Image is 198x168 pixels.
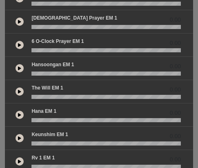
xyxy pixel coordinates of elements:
span: 0.00 [170,132,181,141]
p: Hansoongan EM 1 [31,61,74,68]
p: Rv 1 EM 1 [31,154,55,161]
p: Hana EM 1 [31,108,56,115]
p: Keunshim EM 1 [31,131,68,138]
p: [DEMOGRAPHIC_DATA] prayer EM 1 [31,14,117,22]
p: The Will EM 1 [31,84,63,92]
p: 6 o-clock prayer EM 1 [31,38,84,45]
span: 0.00 [170,109,181,117]
span: 0.00 [170,62,181,71]
span: 0.00 [170,155,181,164]
span: 0.00 [170,85,181,94]
span: 0.00 [170,16,181,24]
span: 0.00 [170,39,181,47]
